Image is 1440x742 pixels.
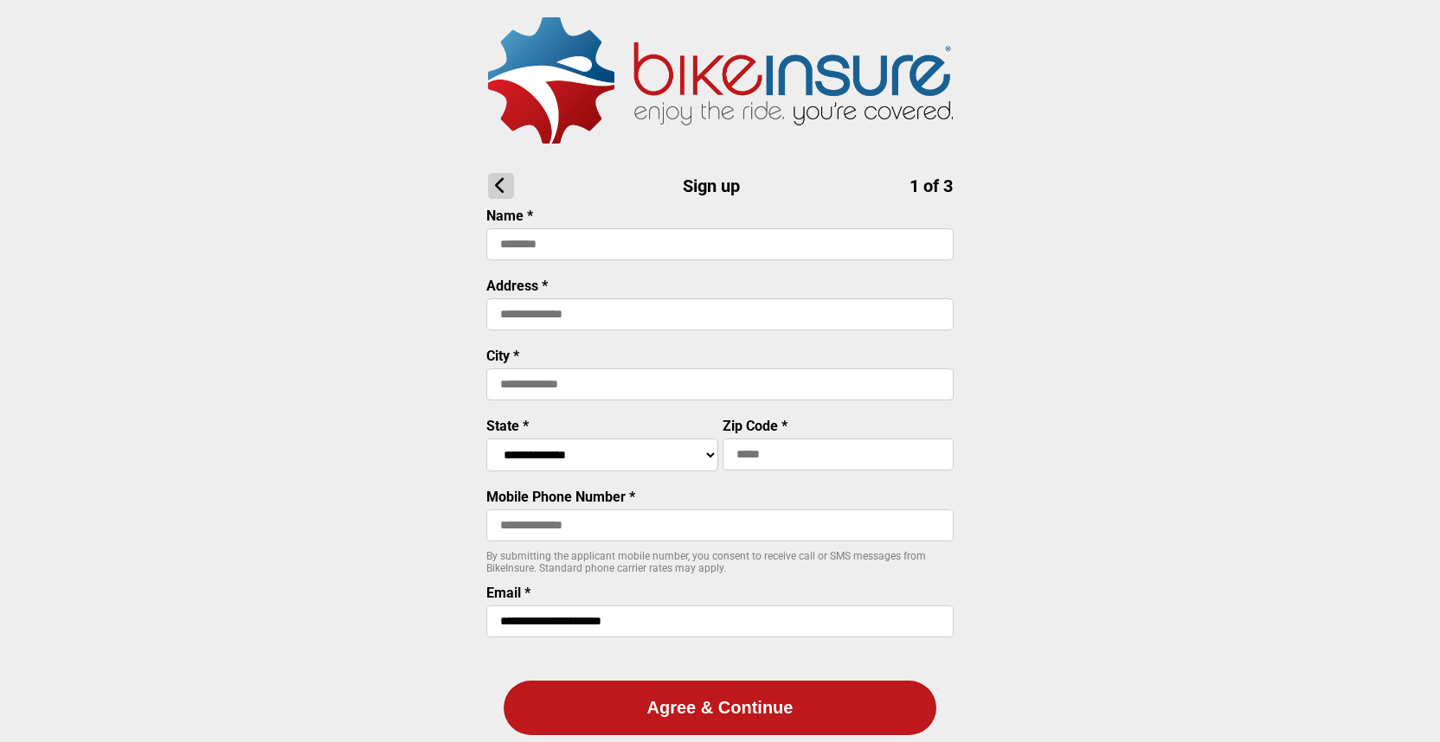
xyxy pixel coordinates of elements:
p: By submitting the applicant mobile number, you consent to receive call or SMS messages from BikeI... [486,550,954,574]
h1: Sign up [488,173,953,199]
label: Name * [486,208,533,224]
span: 1 of 3 [910,176,953,196]
label: State * [486,418,529,434]
label: Email * [486,585,530,601]
button: Agree & Continue [504,681,936,735]
label: City * [486,348,519,364]
label: Zip Code * [723,418,787,434]
label: Mobile Phone Number * [486,489,635,505]
label: Address * [486,278,548,294]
